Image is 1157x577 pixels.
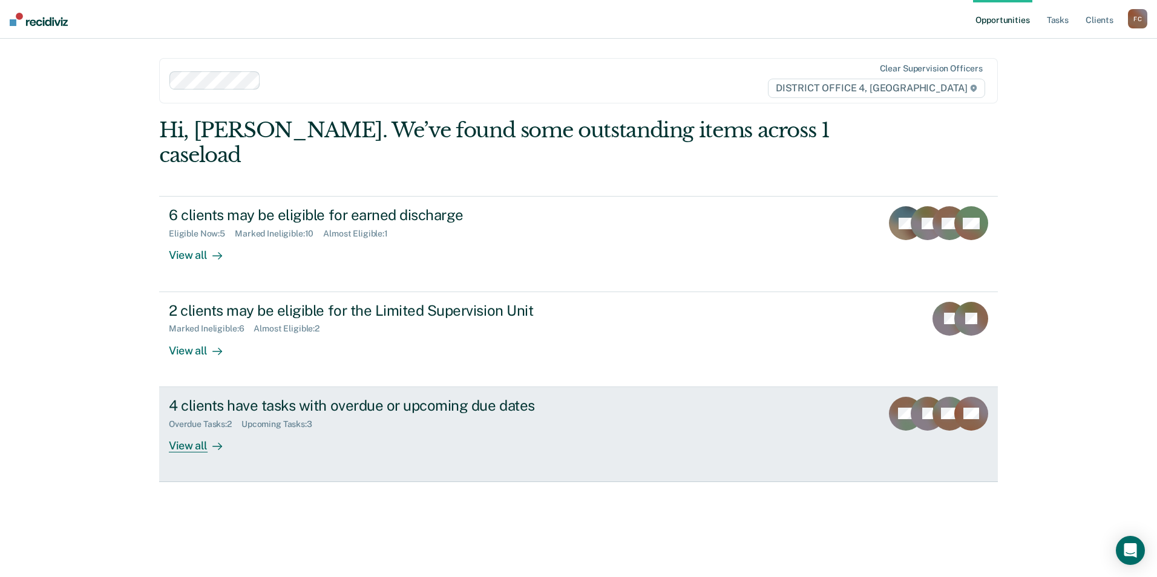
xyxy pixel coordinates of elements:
img: Recidiviz [10,13,68,26]
div: Eligible Now : 5 [169,229,235,239]
div: View all [169,239,237,262]
div: 2 clients may be eligible for the Limited Supervision Unit [169,302,594,319]
span: DISTRICT OFFICE 4, [GEOGRAPHIC_DATA] [768,79,985,98]
div: Marked Ineligible : 6 [169,324,254,334]
button: FC [1128,9,1147,28]
div: Upcoming Tasks : 3 [241,419,322,429]
a: 6 clients may be eligible for earned dischargeEligible Now:5Marked Ineligible:10Almost Eligible:1... [159,196,998,292]
div: Almost Eligible : 1 [323,229,398,239]
a: 4 clients have tasks with overdue or upcoming due datesOverdue Tasks:2Upcoming Tasks:3View all [159,387,998,482]
div: Overdue Tasks : 2 [169,419,241,429]
div: 6 clients may be eligible for earned discharge [169,206,594,224]
a: 2 clients may be eligible for the Limited Supervision UnitMarked Ineligible:6Almost Eligible:2Vie... [159,292,998,387]
div: 4 clients have tasks with overdue or upcoming due dates [169,397,594,414]
div: View all [169,334,237,357]
div: F C [1128,9,1147,28]
div: View all [169,429,237,452]
div: Hi, [PERSON_NAME]. We’ve found some outstanding items across 1 caseload [159,118,830,168]
div: Almost Eligible : 2 [254,324,329,334]
div: Open Intercom Messenger [1116,536,1145,565]
div: Marked Ineligible : 10 [235,229,323,239]
div: Clear supervision officers [880,64,983,74]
